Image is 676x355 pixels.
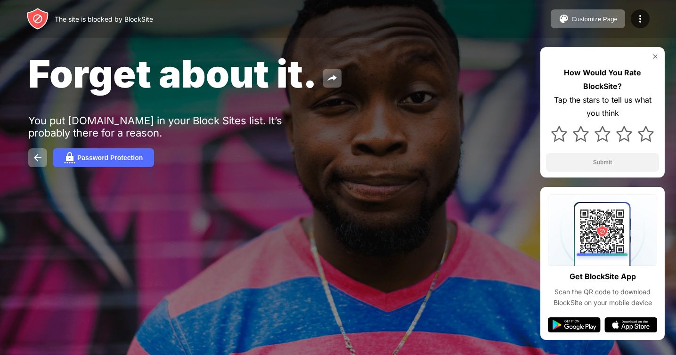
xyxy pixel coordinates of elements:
img: app-store.svg [604,317,657,332]
span: Forget about it. [28,51,317,97]
div: Password Protection [77,154,143,161]
img: rate-us-close.svg [652,53,659,60]
img: star.svg [638,126,654,142]
div: Get BlockSite App [570,270,636,283]
img: menu-icon.svg [635,13,646,24]
div: Customize Page [571,16,618,23]
img: google-play.svg [548,317,601,332]
div: The site is blocked by BlockSite [55,15,153,23]
img: qrcode.svg [548,194,657,266]
div: Scan the QR code to download BlockSite on your mobile device [548,287,657,308]
img: star.svg [573,126,589,142]
img: star.svg [616,126,632,142]
div: You put [DOMAIN_NAME] in your Block Sites list. It’s probably there for a reason. [28,114,319,139]
button: Password Protection [53,148,154,167]
img: star.svg [551,126,567,142]
button: Submit [546,153,659,172]
img: share.svg [326,73,338,84]
div: Tap the stars to tell us what you think [546,93,659,121]
img: password.svg [64,152,75,163]
img: pallet.svg [558,13,570,24]
div: How Would You Rate BlockSite? [546,66,659,93]
img: back.svg [32,152,43,163]
button: Customize Page [551,9,625,28]
img: star.svg [595,126,611,142]
img: header-logo.svg [26,8,49,30]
